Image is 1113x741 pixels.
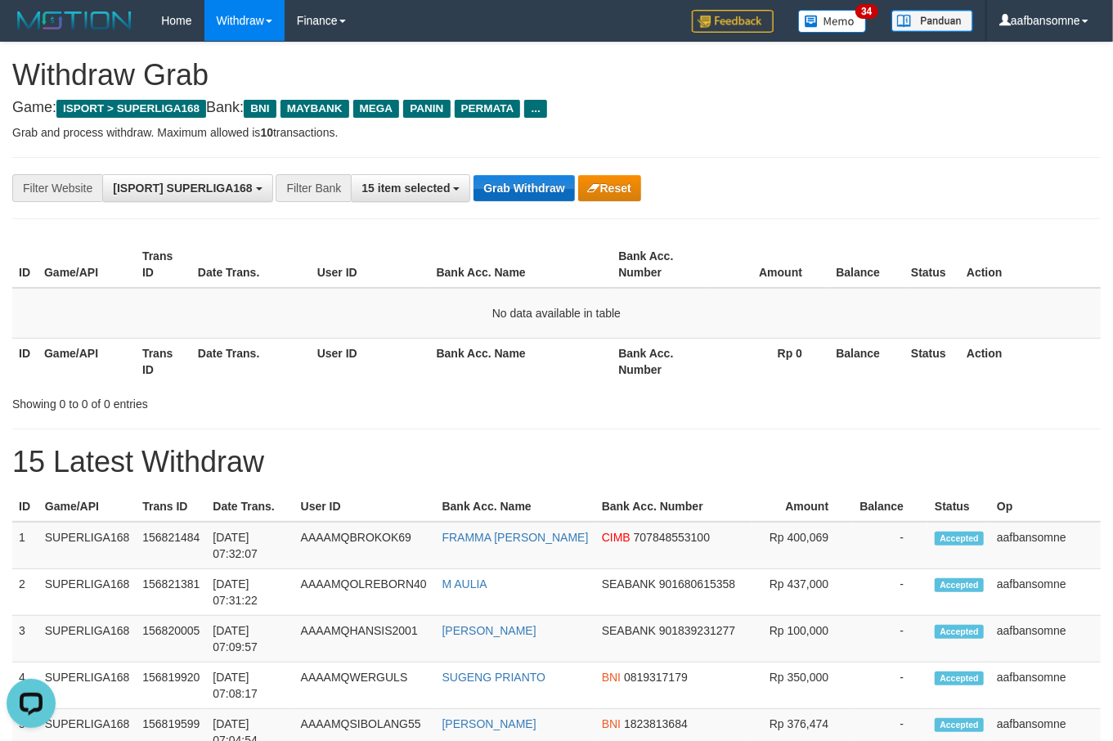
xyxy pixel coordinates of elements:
th: Action [960,338,1101,384]
td: - [853,522,928,569]
th: Bank Acc. Name [430,338,613,384]
th: User ID [311,241,430,288]
a: FRAMMA [PERSON_NAME] [442,531,589,544]
th: Amount [710,241,827,288]
td: 3 [12,616,38,662]
th: Op [990,492,1101,522]
span: Accepted [935,625,984,639]
td: 156819920 [136,662,206,709]
th: Date Trans. [206,492,294,522]
span: 15 item selected [361,182,450,195]
span: BNI [602,671,621,684]
span: BNI [244,100,276,118]
td: SUPERLIGA168 [38,616,137,662]
th: Action [960,241,1101,288]
span: BNI [602,717,621,730]
span: SEABANK [602,577,656,591]
td: SUPERLIGA168 [38,662,137,709]
td: - [853,662,928,709]
th: Status [904,338,960,384]
a: [PERSON_NAME] [442,624,536,637]
td: aafbansomne [990,662,1101,709]
th: Bank Acc. Name [436,492,595,522]
td: [DATE] 07:08:17 [206,662,294,709]
th: Status [904,241,960,288]
img: MOTION_logo.png [12,8,137,33]
th: Bank Acc. Number [595,492,752,522]
span: SEABANK [602,624,656,637]
a: [PERSON_NAME] [442,717,536,730]
button: Open LiveChat chat widget [7,7,56,56]
h1: 15 Latest Withdraw [12,446,1101,478]
span: [ISPORT] SUPERLIGA168 [113,182,252,195]
th: Trans ID [136,338,191,384]
div: Showing 0 to 0 of 0 entries [12,389,451,412]
span: CIMB [602,531,631,544]
td: Rp 350,000 [752,662,854,709]
td: [DATE] 07:09:57 [206,616,294,662]
th: Bank Acc. Name [430,241,613,288]
td: - [853,569,928,616]
td: AAAAMQOLREBORN40 [294,569,436,616]
th: ID [12,241,38,288]
span: Copy 707848553100 to clipboard [634,531,710,544]
th: Status [928,492,990,522]
span: Accepted [935,532,984,546]
th: Date Trans. [191,241,311,288]
td: Rp 100,000 [752,616,854,662]
span: MEGA [353,100,400,118]
span: Accepted [935,671,984,685]
span: Accepted [935,578,984,592]
strong: 10 [260,126,273,139]
td: 2 [12,569,38,616]
th: Date Trans. [191,338,311,384]
h4: Game: Bank: [12,100,1101,116]
th: Balance [827,338,904,384]
th: Bank Acc. Number [612,338,710,384]
div: Filter Bank [276,174,351,202]
td: Rp 437,000 [752,569,854,616]
img: Button%20Memo.svg [798,10,867,33]
th: Trans ID [136,241,191,288]
span: Accepted [935,718,984,732]
td: No data available in table [12,288,1101,339]
button: [ISPORT] SUPERLIGA168 [102,174,272,202]
td: AAAAMQWERGULS [294,662,436,709]
span: ... [524,100,546,118]
span: Copy 1823813684 to clipboard [624,717,688,730]
button: Grab Withdraw [473,175,574,201]
img: Feedback.jpg [692,10,774,33]
td: 1 [12,522,38,569]
td: Rp 400,069 [752,522,854,569]
th: Game/API [38,338,136,384]
th: Game/API [38,492,137,522]
td: AAAAMQBROKOK69 [294,522,436,569]
td: aafbansomne [990,569,1101,616]
a: SUGENG PRIANTO [442,671,546,684]
button: Reset [578,175,641,201]
div: Filter Website [12,174,102,202]
th: Balance [827,241,904,288]
td: 156821484 [136,522,206,569]
p: Grab and process withdraw. Maximum allowed is transactions. [12,124,1101,141]
td: [DATE] 07:31:22 [206,569,294,616]
th: Game/API [38,241,136,288]
td: aafbansomne [990,616,1101,662]
a: M AULIA [442,577,487,591]
td: 156820005 [136,616,206,662]
th: Balance [853,492,928,522]
td: AAAAMQHANSIS2001 [294,616,436,662]
th: User ID [311,338,430,384]
span: PERMATA [455,100,521,118]
td: SUPERLIGA168 [38,522,137,569]
th: ID [12,338,38,384]
button: 15 item selected [351,174,470,202]
span: MAYBANK [280,100,349,118]
span: Copy 0819317179 to clipboard [624,671,688,684]
th: Bank Acc. Number [612,241,710,288]
h1: Withdraw Grab [12,59,1101,92]
td: [DATE] 07:32:07 [206,522,294,569]
td: - [853,616,928,662]
td: SUPERLIGA168 [38,569,137,616]
span: Copy 901839231277 to clipboard [659,624,735,637]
